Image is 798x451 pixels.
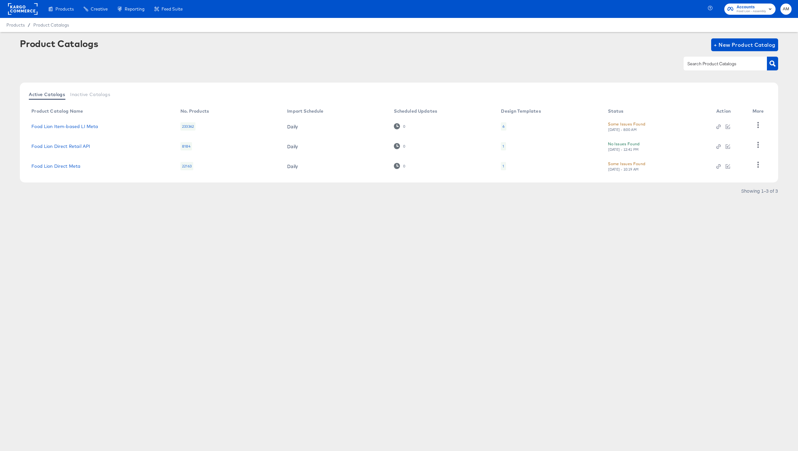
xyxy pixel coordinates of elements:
[33,22,69,28] a: Product Catalogs
[608,121,645,132] button: Some Issues Found[DATE] - 8:00 AM
[503,164,504,169] div: 1
[711,38,778,51] button: + New Product Catalog
[608,160,645,172] button: Some Issues Found[DATE] - 10:19 AM
[608,160,645,167] div: Some Issues Found
[501,142,506,150] div: 1
[603,106,711,117] th: Status
[394,123,405,129] div: 0
[31,124,98,129] a: Food Lion Item-based LI Meta
[162,6,183,12] span: Feed Suite
[686,60,754,68] input: Search Product Catalogs
[394,163,405,169] div: 0
[403,144,405,149] div: 0
[503,144,504,149] div: 1
[25,22,33,28] span: /
[282,156,389,176] td: Daily
[20,38,98,49] div: Product Catalogs
[783,5,789,13] span: AM
[711,106,747,117] th: Action
[55,6,74,12] span: Products
[180,162,193,170] div: 22163
[394,109,437,114] div: Scheduled Updates
[31,164,80,169] a: Food Lion Direct Meta
[125,6,145,12] span: Reporting
[6,22,25,28] span: Products
[180,122,195,131] div: 233362
[503,124,504,129] div: 6
[282,117,389,136] td: Daily
[403,164,405,168] div: 0
[608,121,645,127] div: Some Issues Found
[180,142,192,150] div: 8184
[501,109,541,114] div: Design Templates
[31,109,83,114] div: Product Catalog Name
[91,6,108,12] span: Creative
[180,109,209,114] div: No. Products
[29,92,65,97] span: Active Catalogs
[70,92,110,97] span: Inactive Catalogs
[741,189,778,193] div: Showing 1–3 of 3
[282,136,389,156] td: Daily
[780,4,792,15] button: AM
[736,4,766,11] span: Accounts
[736,9,766,14] span: Food Lion - Assembly
[403,124,405,129] div: 0
[747,106,772,117] th: More
[714,40,776,49] span: + New Product Catalog
[394,143,405,149] div: 0
[608,127,637,132] div: [DATE] - 8:00 AM
[31,144,90,149] a: Food Lion Direct Retail API
[287,109,323,114] div: Import Schedule
[501,162,506,170] div: 1
[608,167,639,172] div: [DATE] - 10:19 AM
[501,122,506,131] div: 6
[724,4,776,15] button: AccountsFood Lion - Assembly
